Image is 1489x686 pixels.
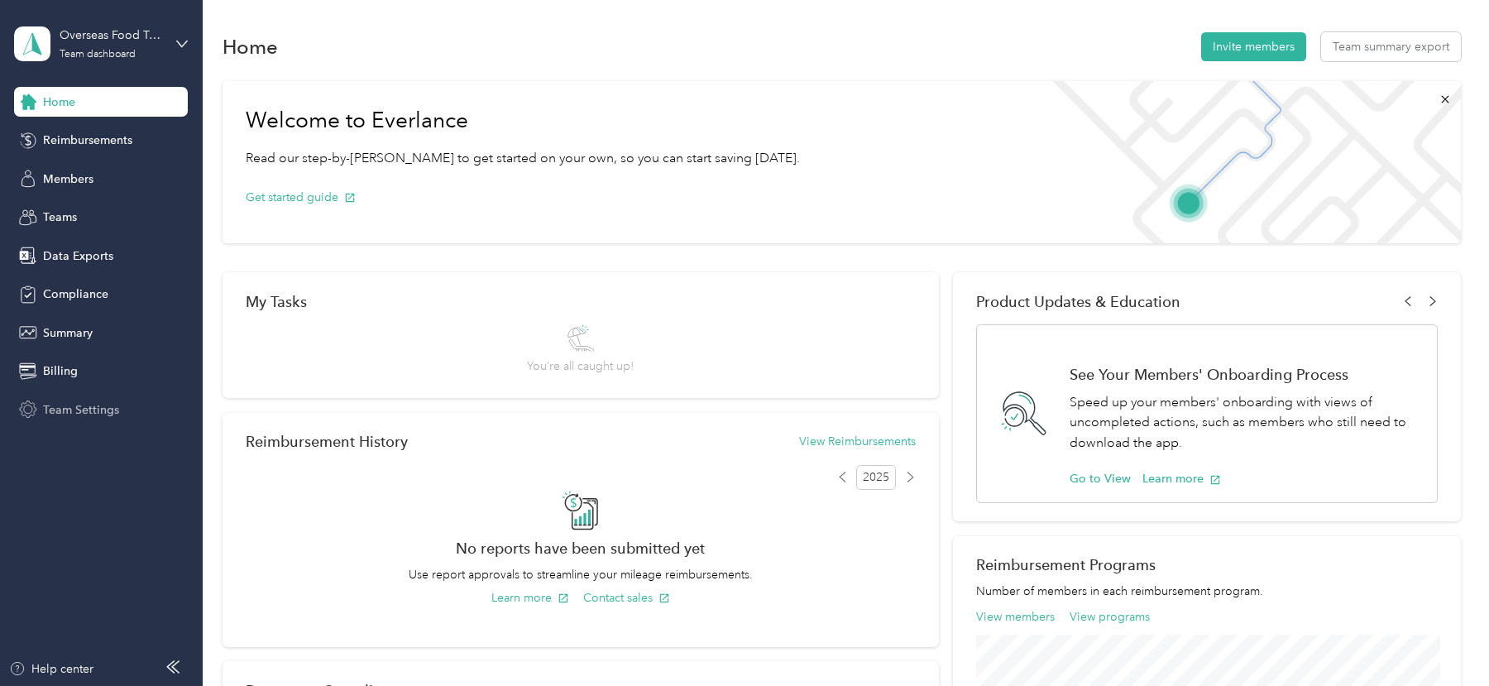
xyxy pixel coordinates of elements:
[1070,366,1419,383] h1: See Your Members' Onboarding Process
[1070,392,1419,453] p: Speed up your members' onboarding with views of uncompleted actions, such as members who still ne...
[246,540,916,557] h2: No reports have been submitted yet
[1070,608,1150,626] button: View programs
[976,556,1437,573] h2: Reimbursement Programs
[976,583,1437,600] p: Number of members in each reimbursement program.
[43,132,132,149] span: Reimbursements
[976,608,1055,626] button: View members
[43,324,93,342] span: Summary
[43,401,119,419] span: Team Settings
[583,589,670,607] button: Contact sales
[527,357,634,375] span: You’re all caught up!
[43,285,108,303] span: Compliance
[60,50,136,60] div: Team dashboard
[43,209,77,226] span: Teams
[246,108,800,134] h1: Welcome to Everlance
[43,170,93,188] span: Members
[43,94,75,111] span: Home
[60,26,163,44] div: Overseas Food Trading
[1201,32,1306,61] button: Invite members
[491,589,569,607] button: Learn more
[246,148,800,169] p: Read our step-by-[PERSON_NAME] to get started on your own, so you can start saving [DATE].
[1036,81,1460,243] img: Welcome to everlance
[246,433,408,450] h2: Reimbursement History
[43,247,113,265] span: Data Exports
[246,566,916,583] p: Use report approvals to streamline your mileage reimbursements.
[9,660,93,678] button: Help center
[1142,470,1221,487] button: Learn more
[856,465,896,490] span: 2025
[1321,32,1461,61] button: Team summary export
[246,293,916,310] div: My Tasks
[246,189,356,206] button: Get started guide
[976,293,1180,310] span: Product Updates & Education
[223,38,278,55] h1: Home
[1396,593,1489,686] iframe: Everlance-gr Chat Button Frame
[799,433,916,450] button: View Reimbursements
[43,362,78,380] span: Billing
[1070,470,1131,487] button: Go to View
